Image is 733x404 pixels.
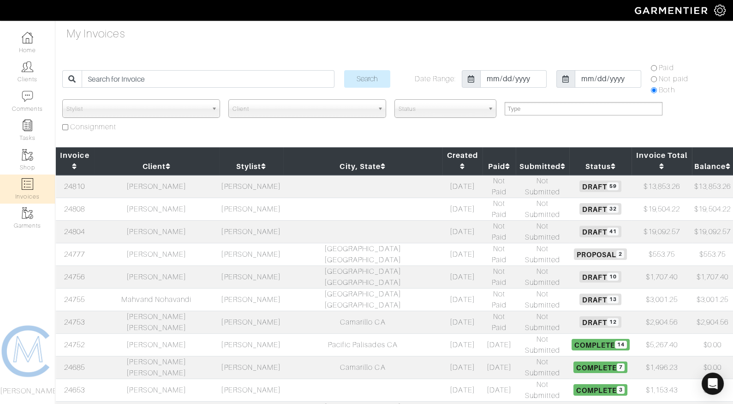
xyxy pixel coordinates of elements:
td: [DATE] [442,356,483,379]
td: [DATE] [442,333,483,356]
td: $19,504.22 [632,198,692,220]
span: 32 [607,205,619,213]
a: Status [585,162,616,171]
a: 24752 [64,341,85,349]
span: 14 [615,341,626,349]
label: Both [659,84,674,96]
td: [PERSON_NAME] [94,265,219,288]
td: [PERSON_NAME] [219,333,283,356]
a: 24755 [64,295,85,304]
img: garments-icon-b7da505a4dc4fd61783c78ac3ca0ef83fa9d6f193b1c9dc38574b1d14d53ca28.png [22,149,33,161]
a: Submitted [519,162,566,171]
td: [PERSON_NAME] [219,311,283,333]
a: 24753 [64,318,85,326]
td: Not Submitted [516,175,569,198]
td: [PERSON_NAME] [219,220,283,243]
td: Not Paid [483,288,516,311]
span: 3 [617,386,625,394]
td: [PERSON_NAME] [219,175,283,198]
td: [PERSON_NAME] [219,288,283,311]
td: Not Submitted [516,198,569,220]
td: $3,001.25 [632,288,692,311]
td: Not Submitted [516,265,569,288]
td: Not Submitted [516,243,569,265]
td: $1,707.40 [692,265,733,288]
img: dashboard-icon-dbcd8f5a0b271acd01030246c82b418ddd0df26cd7fceb0bd07c9910d44c42f6.png [22,32,33,43]
td: Not Submitted [516,333,569,356]
div: Open Intercom Messenger [702,373,724,395]
a: 24653 [64,386,85,394]
span: Client [232,100,374,118]
td: Not Paid [483,198,516,220]
img: comment-icon-a0a6a9ef722e966f86d9cbdc48e553b5cf19dbc54f86b18d962a5391bc8f6eb6.png [22,90,33,102]
td: Not Submitted [516,311,569,333]
img: clients-icon-6bae9207a08558b7cb47a8932f037763ab4055f8c8b6bfacd5dc20c3e0201464.png [22,61,33,72]
td: $2,904.56 [692,311,733,333]
td: $19,504.22 [692,198,733,220]
td: Not Submitted [516,220,569,243]
span: Draft [579,316,621,327]
img: garments-icon-b7da505a4dc4fd61783c78ac3ca0ef83fa9d6f193b1c9dc38574b1d14d53ca28.png [22,207,33,219]
td: $19,092.57 [632,220,692,243]
td: $19,092.57 [692,220,733,243]
td: [DATE] [442,220,483,243]
td: Camarillo CA [283,311,442,333]
td: [PERSON_NAME] [219,243,283,265]
td: [DATE] [442,288,483,311]
a: 24810 [64,182,85,191]
td: [PERSON_NAME] [94,333,219,356]
td: $0.00 [692,379,733,401]
td: $3,001.25 [692,288,733,311]
td: Not Paid [483,243,516,265]
td: $553.75 [632,243,692,265]
input: Search for Invoice [82,70,334,88]
td: [GEOGRAPHIC_DATA] [GEOGRAPHIC_DATA] [283,265,442,288]
td: $1,496.23 [632,356,692,379]
td: [PERSON_NAME] [PERSON_NAME] [94,311,219,333]
td: [PERSON_NAME] [94,243,219,265]
label: Date Range: [415,73,456,84]
span: Complete [573,362,627,373]
a: Invoice Total [636,151,687,171]
img: reminder-icon-8004d30b9f0a5d33ae49ab947aed9ed385cf756f9e5892f1edd6e32f2345188e.png [22,120,33,131]
span: Complete [573,384,627,395]
td: $1,153.43 [632,379,692,401]
input: Search [344,70,390,88]
span: 10 [607,273,619,281]
span: Stylist [66,100,208,118]
td: [PERSON_NAME] [94,175,219,198]
td: $0.00 [692,356,733,379]
td: [DATE] [442,265,483,288]
img: gear-icon-white-bd11855cb880d31180b6d7d6211b90ccbf57a29d726f0c71d8c61bd08dd39cc2.png [714,5,726,16]
td: Not Paid [483,311,516,333]
td: [GEOGRAPHIC_DATA] [GEOGRAPHIC_DATA] [283,288,442,311]
label: Not paid [659,73,688,84]
td: $13,853.26 [632,175,692,198]
td: Not Paid [483,220,516,243]
span: Complete [572,339,630,350]
a: City, State [340,162,386,171]
span: Status [399,100,484,118]
td: [PERSON_NAME] [94,379,219,401]
span: Draft [579,294,621,305]
td: Not Paid [483,175,516,198]
span: Draft [579,181,621,192]
span: Draft [579,203,621,214]
td: Not Submitted [516,356,569,379]
td: [PERSON_NAME] [94,198,219,220]
td: [PERSON_NAME] [219,379,283,401]
a: 24756 [64,273,85,281]
td: Not Submitted [516,288,569,311]
td: $1,707.40 [632,265,692,288]
td: [GEOGRAPHIC_DATA] [GEOGRAPHIC_DATA] [283,243,442,265]
a: 24808 [64,205,85,213]
a: 24777 [64,250,85,259]
td: $2,904.56 [632,311,692,333]
img: orders-icon-0abe47150d42831381b5fb84f609e132dff9fe21cb692f30cb5eec754e2cba89.png [22,178,33,190]
td: Mahvand Nohavandi [94,288,219,311]
td: [DATE] [442,379,483,401]
label: Paid [659,62,673,73]
td: $13,853.26 [692,175,733,198]
span: Proposal [574,248,627,259]
td: [DATE] [442,175,483,198]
